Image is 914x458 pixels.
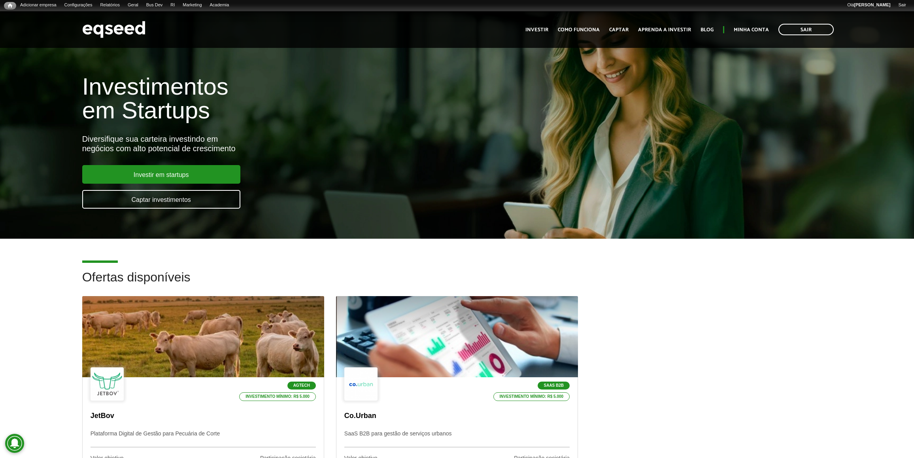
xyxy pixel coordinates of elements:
[525,27,548,32] a: Investir
[558,27,600,32] a: Como funciona
[734,27,769,32] a: Minha conta
[82,165,240,184] a: Investir em startups
[82,19,145,40] img: EqSeed
[843,2,894,8] a: Olá[PERSON_NAME]
[344,412,570,420] p: Co.Urban
[609,27,629,32] a: Captar
[91,430,316,447] p: Plataforma Digital de Gestão para Pecuária de Corte
[493,392,570,401] p: Investimento mínimo: R$ 5.000
[82,270,832,296] h2: Ofertas disponíveis
[778,24,834,35] a: Sair
[96,2,123,8] a: Relatórios
[538,382,570,390] p: SaaS B2B
[179,2,206,8] a: Marketing
[4,2,16,10] a: Início
[142,2,167,8] a: Bus Dev
[638,27,691,32] a: Aprenda a investir
[91,412,316,420] p: JetBov
[166,2,179,8] a: RI
[239,392,316,401] p: Investimento mínimo: R$ 5.000
[206,2,233,8] a: Academia
[82,190,240,209] a: Captar investimentos
[701,27,714,32] a: Blog
[287,382,316,390] p: Agtech
[16,2,60,8] a: Adicionar empresa
[82,75,527,122] h1: Investimentos em Startups
[854,2,890,7] strong: [PERSON_NAME]
[60,2,96,8] a: Configurações
[344,430,570,447] p: SaaS B2B para gestão de serviços urbanos
[82,134,527,153] div: Diversifique sua carteira investindo em negócios com alto potencial de crescimento
[894,2,910,8] a: Sair
[8,3,12,8] span: Início
[124,2,142,8] a: Geral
